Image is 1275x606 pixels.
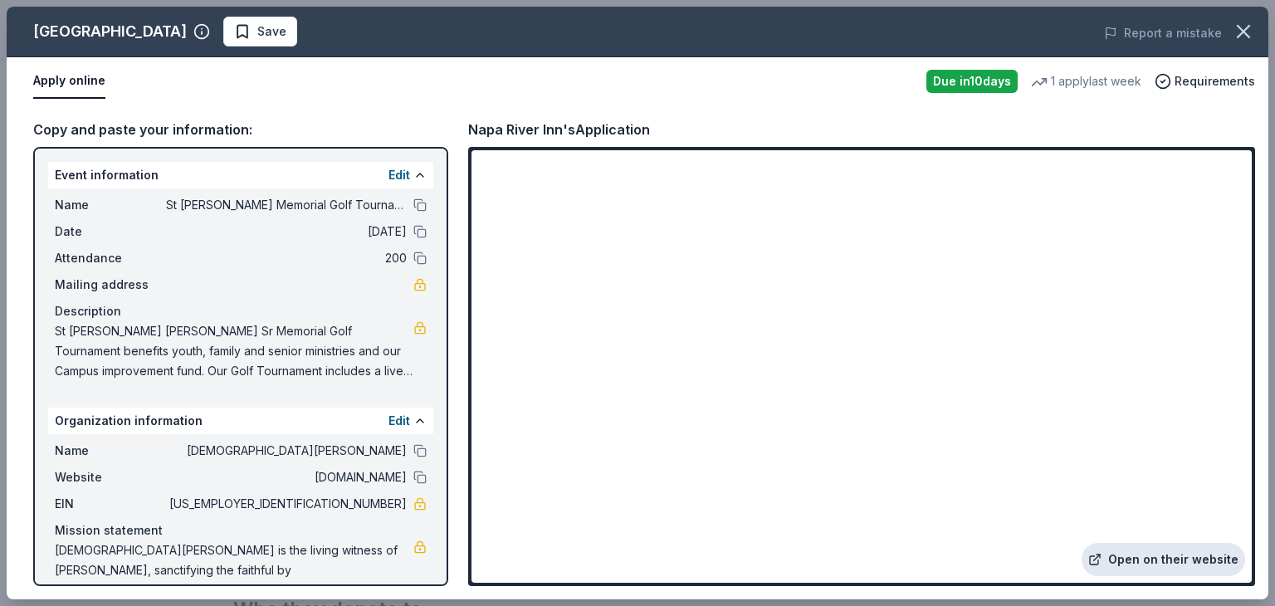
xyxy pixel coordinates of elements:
[926,70,1018,93] div: Due in 10 days
[1082,543,1245,576] a: Open on their website
[55,494,166,514] span: EIN
[1155,71,1255,91] button: Requirements
[55,222,166,242] span: Date
[55,248,166,268] span: Attendance
[33,64,105,99] button: Apply online
[166,248,407,268] span: 200
[1104,23,1222,43] button: Report a mistake
[55,195,166,215] span: Name
[33,119,448,140] div: Copy and paste your information:
[55,520,427,540] div: Mission statement
[55,540,413,600] span: [DEMOGRAPHIC_DATA][PERSON_NAME] is the living witness of [PERSON_NAME], sanctifying the faithful ...
[166,494,407,514] span: [US_EMPLOYER_IDENTIFICATION_NUMBER]
[166,441,407,461] span: [DEMOGRAPHIC_DATA][PERSON_NAME]
[33,18,187,45] div: [GEOGRAPHIC_DATA]
[55,467,166,487] span: Website
[55,321,413,381] span: St [PERSON_NAME] [PERSON_NAME] Sr Memorial Golf Tournament benefits youth, family and senior mini...
[166,467,407,487] span: [DOMAIN_NAME]
[166,195,407,215] span: St [PERSON_NAME] Memorial Golf Tournament
[468,119,650,140] div: Napa River Inn's Application
[223,17,297,46] button: Save
[388,411,410,431] button: Edit
[388,165,410,185] button: Edit
[55,441,166,461] span: Name
[55,275,166,295] span: Mailing address
[55,301,427,321] div: Description
[166,222,407,242] span: [DATE]
[48,162,433,188] div: Event information
[257,22,286,42] span: Save
[48,408,433,434] div: Organization information
[1175,71,1255,91] span: Requirements
[1031,71,1141,91] div: 1 apply last week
